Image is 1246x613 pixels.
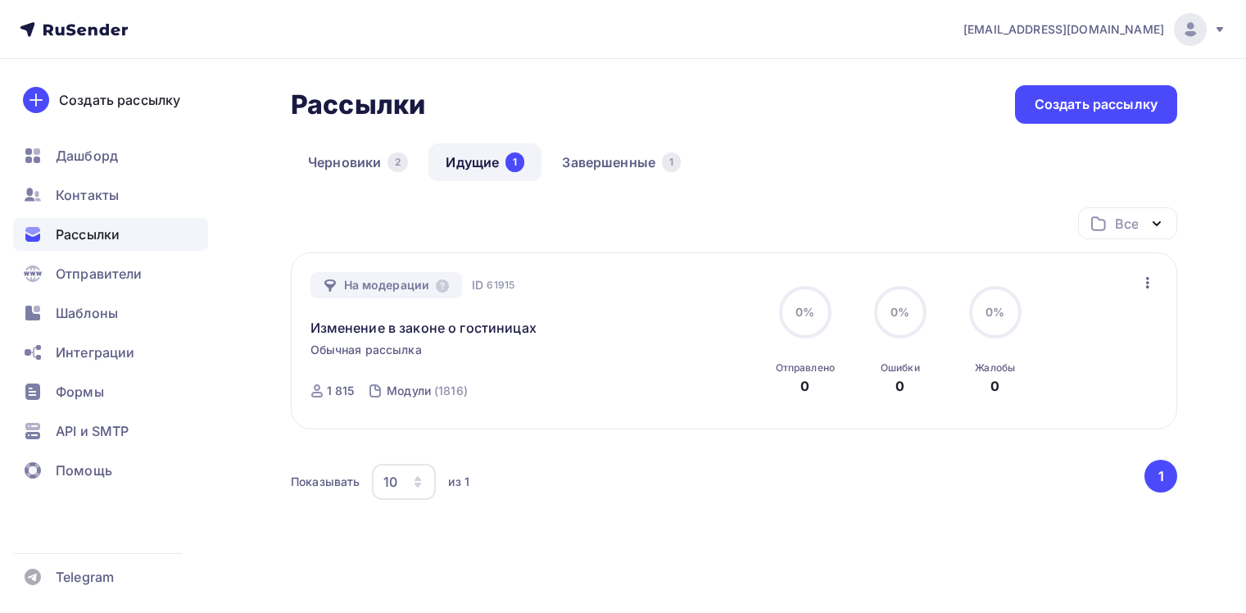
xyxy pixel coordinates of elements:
div: 0 [895,376,904,396]
div: 1 [662,152,681,172]
span: 0% [985,305,1004,319]
a: Изменение в законе о гостиницах [310,318,537,338]
a: Шаблоны [13,297,208,329]
ul: Pagination [1142,460,1178,493]
span: 0% [890,305,909,319]
span: 0% [795,305,814,319]
a: [EMAIL_ADDRESS][DOMAIN_NAME] [963,13,1226,46]
div: 0 [800,376,809,396]
div: 1 [505,152,524,172]
span: Рассылки [56,225,120,244]
a: Идущие1 [428,143,541,181]
span: Telegram [56,567,114,587]
div: 0 [990,376,999,396]
span: 61915 [487,277,514,293]
a: Формы [13,375,208,408]
a: Модули (1816) [385,378,469,404]
div: 2 [387,152,408,172]
div: Жалобы [975,361,1015,375]
span: Формы [56,382,104,402]
div: Ошибки [881,361,920,375]
span: Обычная рассылка [310,342,422,358]
div: Модули [387,383,431,399]
h2: Рассылки [291,89,425,121]
div: Отправлено [776,361,835,375]
div: Создать рассылку [1035,95,1158,114]
button: Все [1078,207,1177,239]
span: ID [472,277,483,293]
button: 10 [371,463,437,501]
a: Завершенные1 [545,143,698,181]
span: Контакты [56,185,119,205]
span: Помощь [56,461,112,480]
a: Дашборд [13,139,208,172]
span: Шаблоны [56,303,118,323]
span: API и SMTP [56,421,129,441]
span: Дашборд [56,146,118,166]
div: Создать рассылку [59,90,180,110]
div: из 1 [448,474,469,490]
div: 10 [383,472,397,492]
div: (1816) [434,383,468,399]
div: Все [1115,214,1138,234]
span: Интеграции [56,343,134,362]
div: На модерации [310,272,463,298]
a: Рассылки [13,218,208,251]
a: Отправители [13,257,208,290]
a: Контакты [13,179,208,211]
div: 1 815 [327,383,355,399]
button: Go to page 1 [1144,460,1177,493]
a: Черновики2 [291,143,425,181]
span: [EMAIL_ADDRESS][DOMAIN_NAME] [963,21,1164,38]
span: Отправители [56,264,143,284]
div: Показывать [291,474,360,490]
